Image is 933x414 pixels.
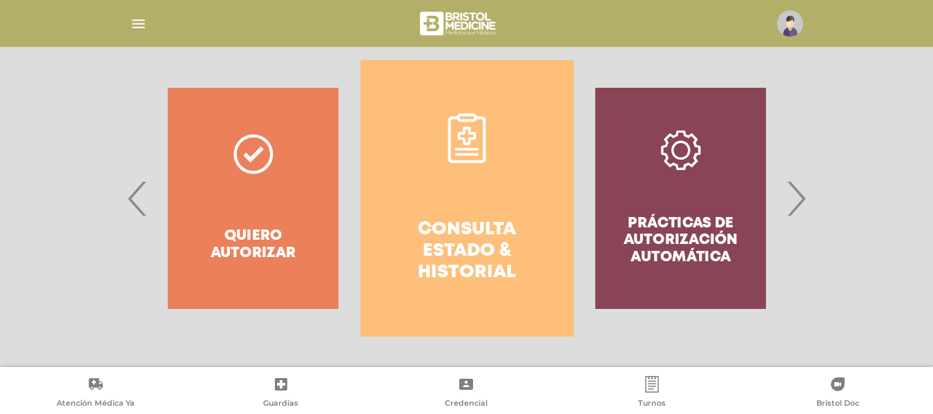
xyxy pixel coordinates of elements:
[777,10,803,37] img: profile-placeholder.svg
[3,376,189,411] a: Atención Médica Ya
[374,376,559,411] a: Credencial
[130,15,147,32] img: Cober_menu-lines-white.svg
[816,398,859,411] span: Bristol Doc
[782,161,809,236] span: Next
[124,161,151,236] span: Previous
[559,376,745,411] a: Turnos
[360,60,574,337] a: Consulta estado & historial
[57,398,135,411] span: Atención Médica Ya
[263,398,298,411] span: Guardias
[385,219,549,284] h4: Consulta estado & historial
[744,376,930,411] a: Bristol Doc
[189,376,374,411] a: Guardias
[418,7,500,40] img: bristol-medicine-blanco.png
[445,398,488,411] span: Credencial
[638,398,666,411] span: Turnos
